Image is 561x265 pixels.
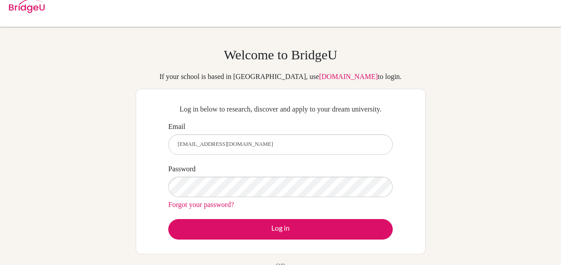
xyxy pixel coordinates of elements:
[168,219,393,240] button: Log in
[319,73,378,80] a: [DOMAIN_NAME]
[224,45,337,65] h1: Welcome to BridgeU
[168,164,195,174] label: Password
[159,71,402,82] div: If your school is based in [GEOGRAPHIC_DATA], use to login.
[168,104,393,115] p: Log in below to research, discover and apply to your dream university.
[168,121,185,132] label: Email
[168,201,234,208] a: Forgot your password?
